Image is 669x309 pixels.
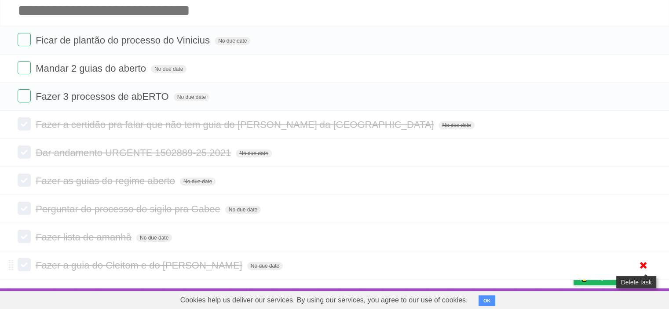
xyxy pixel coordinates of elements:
span: Mandar 2 guias do aberto [36,63,148,74]
span: Fazer a guia do Cleitom e do [PERSON_NAME] [36,260,245,271]
button: OK [479,295,496,306]
a: Privacy [562,291,585,307]
span: Fazer lista de amanhã [36,232,134,243]
span: No due date [439,121,474,129]
label: Done [18,145,31,159]
span: No due date [174,93,209,101]
label: Done [18,230,31,243]
span: No due date [236,149,271,157]
a: Terms [532,291,552,307]
label: Done [18,61,31,74]
span: Fazer a certidão pra falar que não tem guia do [PERSON_NAME] da [GEOGRAPHIC_DATA] [36,119,436,130]
span: Perguntar do processo do sigilo pra Gabee [36,204,222,214]
label: Done [18,258,31,271]
span: Buy me a coffee [592,269,647,285]
span: Cookies help us deliver our services. By using our services, you agree to our use of cookies. [172,291,477,309]
span: No due date [215,37,250,45]
span: No due date [225,206,261,214]
span: Dar andamento URGENTE 1502889-25.2021 [36,147,233,158]
a: About [457,291,475,307]
span: No due date [151,65,186,73]
label: Done [18,174,31,187]
label: Done [18,117,31,131]
label: Done [18,89,31,102]
span: No due date [136,234,172,242]
span: No due date [180,178,216,185]
span: Fazer as guias do regime aberto [36,175,177,186]
label: Done [18,33,31,46]
span: No due date [247,262,283,270]
a: Developers [486,291,521,307]
a: Suggest a feature [596,291,651,307]
span: Ficar de plantão do processo do Vinicius [36,35,212,46]
span: Fazer 3 processos de abERTO [36,91,171,102]
label: Done [18,202,31,215]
